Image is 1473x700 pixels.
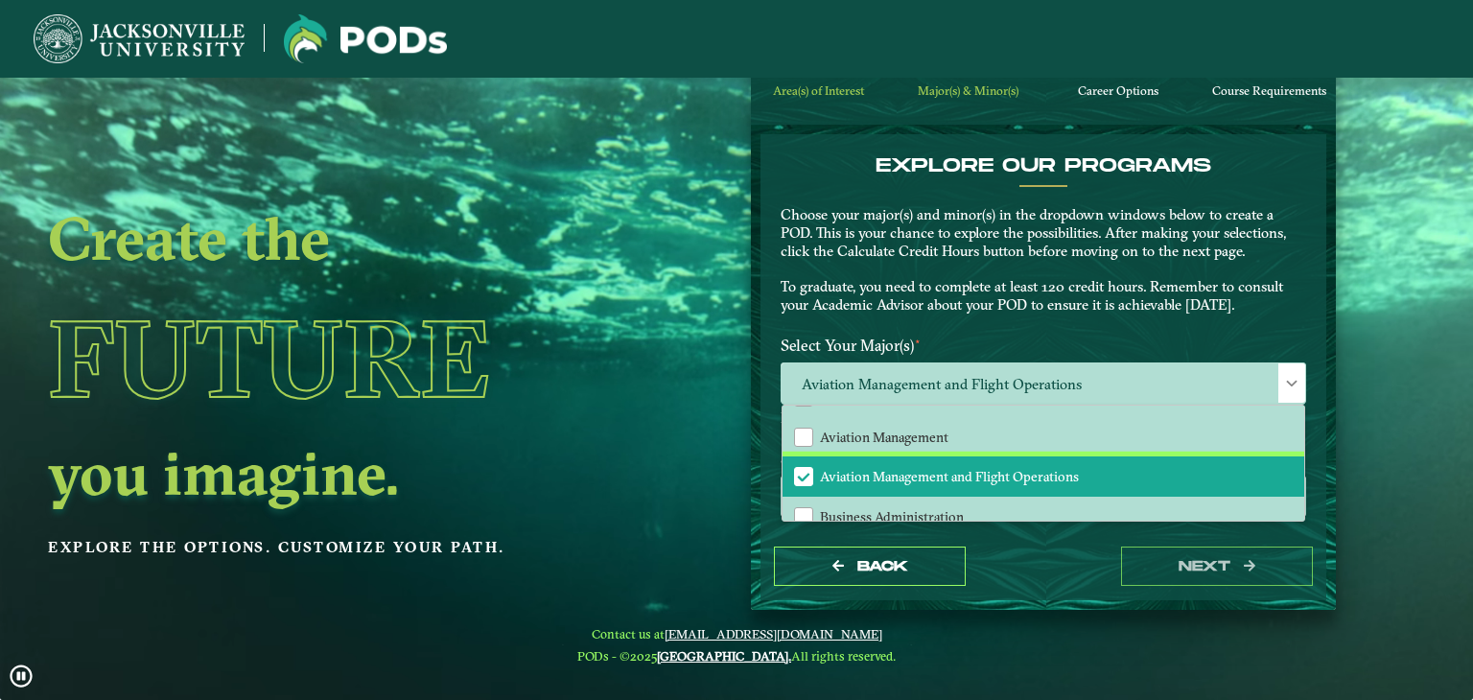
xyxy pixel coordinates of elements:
p: Choose your major(s) and minor(s) in the dropdown windows below to create a POD. This is your cha... [781,206,1306,315]
span: Area(s) of Interest [773,83,864,98]
button: next [1121,547,1313,586]
li: Aviation Management [783,417,1304,457]
h4: EXPLORE OUR PROGRAMS [781,154,1306,177]
span: Course Requirements [1212,83,1326,98]
span: Major(s) & Minor(s) [918,83,1018,98]
sup: ⋆ [914,334,922,348]
span: Aviation Management and Flight Operations [820,468,1079,485]
a: [EMAIL_ADDRESS][DOMAIN_NAME] [665,626,882,642]
h1: Future [48,271,615,446]
img: Jacksonville University logo [34,14,245,63]
p: Please select at least one Major [781,409,1306,428]
span: Aviation Management [820,429,948,446]
button: Back [774,547,966,586]
label: Select Your Minor(s) [766,440,1321,476]
p: Explore the options. Customize your path. [48,533,615,562]
span: PODs - ©2025 All rights reserved. [577,648,896,664]
label: Select Your Major(s) [766,328,1321,363]
img: Jacksonville University logo [284,14,447,63]
li: Business Administration [783,497,1304,537]
h2: Create the [48,211,615,265]
span: Back [857,558,908,574]
a: [GEOGRAPHIC_DATA]. [657,648,791,664]
span: Contact us at [577,626,896,642]
span: Business Administration [820,508,964,525]
h2: you imagine. [48,446,615,500]
li: Aviation Management and Flight Operations [783,456,1304,497]
span: Career Options [1078,83,1158,98]
span: Aviation Management and Flight Operations [782,363,1305,405]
